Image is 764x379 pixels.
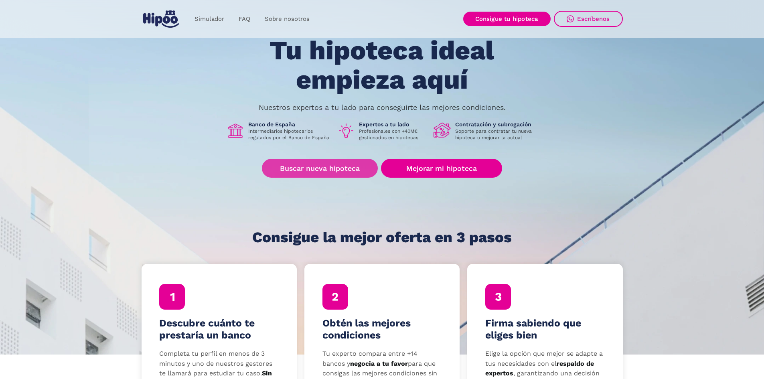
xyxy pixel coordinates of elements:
a: Sobre nosotros [257,11,317,27]
a: Buscar nueva hipoteca [262,159,378,178]
a: home [142,7,181,31]
a: Simulador [187,11,231,27]
h1: Consigue la mejor oferta en 3 pasos [252,229,512,245]
a: FAQ [231,11,257,27]
h4: Obtén las mejores condiciones [322,317,442,341]
h4: Descubre cuánto te prestaría un banco [159,317,279,341]
h4: Firma sabiendo que eliges bien [485,317,605,341]
p: Nuestros expertos a tu lado para conseguirte las mejores condiciones. [259,104,506,111]
h1: Expertos a tu lado [359,121,427,128]
a: Mejorar mi hipoteca [381,159,502,178]
strong: negocia a tu favor [350,360,408,367]
a: Consigue tu hipoteca [463,12,551,26]
h1: Tu hipoteca ideal empieza aquí [230,36,534,94]
p: Profesionales con +40M€ gestionados en hipotecas [359,128,427,141]
a: Escríbenos [554,11,623,27]
h1: Banco de España [248,121,331,128]
p: Soporte para contratar tu nueva hipoteca o mejorar la actual [455,128,538,141]
h1: Contratación y subrogación [455,121,538,128]
p: Intermediarios hipotecarios regulados por el Banco de España [248,128,331,141]
div: Escríbenos [577,15,610,22]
